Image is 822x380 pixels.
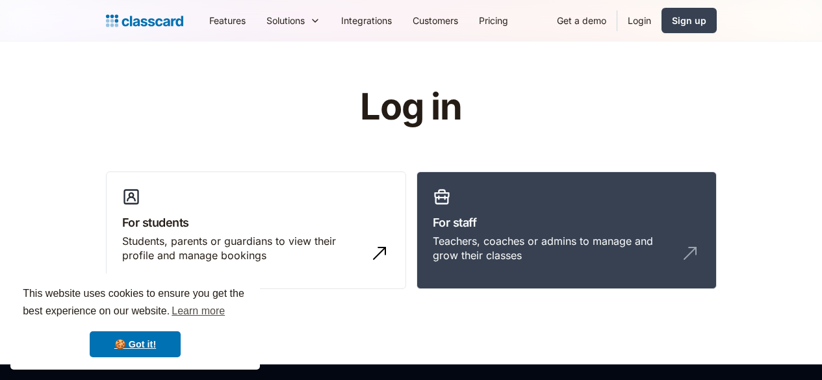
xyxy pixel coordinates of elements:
[106,171,406,290] a: For studentsStudents, parents or guardians to view their profile and manage bookings
[106,12,183,30] a: home
[546,6,617,35] a: Get a demo
[90,331,181,357] a: dismiss cookie message
[617,6,661,35] a: Login
[122,214,390,231] h3: For students
[661,8,717,33] a: Sign up
[417,171,717,290] a: For staffTeachers, coaches or admins to manage and grow their classes
[10,273,260,370] div: cookieconsent
[170,301,227,321] a: learn more about cookies
[672,14,706,27] div: Sign up
[122,234,364,263] div: Students, parents or guardians to view their profile and manage bookings
[469,6,519,35] a: Pricing
[331,6,402,35] a: Integrations
[23,286,248,321] span: This website uses cookies to ensure you get the best experience on our website.
[433,214,700,231] h3: For staff
[256,6,331,35] div: Solutions
[266,14,305,27] div: Solutions
[205,87,617,127] h1: Log in
[433,234,674,263] div: Teachers, coaches or admins to manage and grow their classes
[402,6,469,35] a: Customers
[199,6,256,35] a: Features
